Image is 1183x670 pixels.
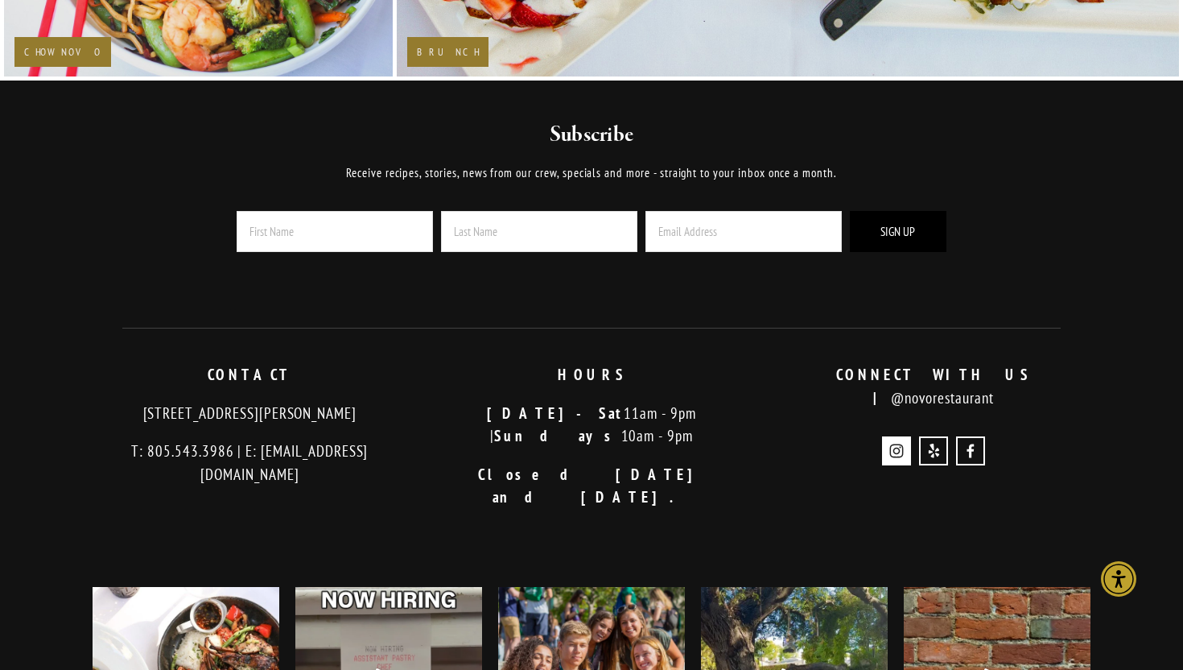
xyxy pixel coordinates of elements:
input: Email Address [645,211,842,252]
strong: [DATE]-Sat [487,403,624,423]
input: First Name [237,211,433,252]
h2: Chow Novo [24,47,101,57]
strong: CONTACT [208,365,293,384]
p: [STREET_ADDRESS][PERSON_NAME] [93,402,407,425]
input: Last Name [441,211,637,252]
a: Novo Restaurant and Lounge [956,436,985,465]
strong: Closed [DATE] and [DATE]. [478,465,723,507]
strong: HOURS [558,365,625,384]
button: Sign Up [850,211,946,252]
p: Receive recipes, stories, news from our crew, specials and more - straight to your inbox once a m... [193,163,991,183]
h2: Subscribe [193,121,991,150]
div: Accessibility Menu [1101,561,1136,597]
strong: Sundays [494,426,621,445]
p: T: 805.543.3986 | E: [EMAIL_ADDRESS][DOMAIN_NAME] [93,440,407,486]
span: Sign Up [880,224,915,239]
h2: Brunch [417,47,479,57]
p: @novorestaurant [776,363,1090,409]
p: 11am - 9pm | 10am - 9pm [435,402,749,448]
a: Instagram [882,436,911,465]
a: Yelp [919,436,948,465]
strong: CONNECT WITH US | [836,365,1048,407]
